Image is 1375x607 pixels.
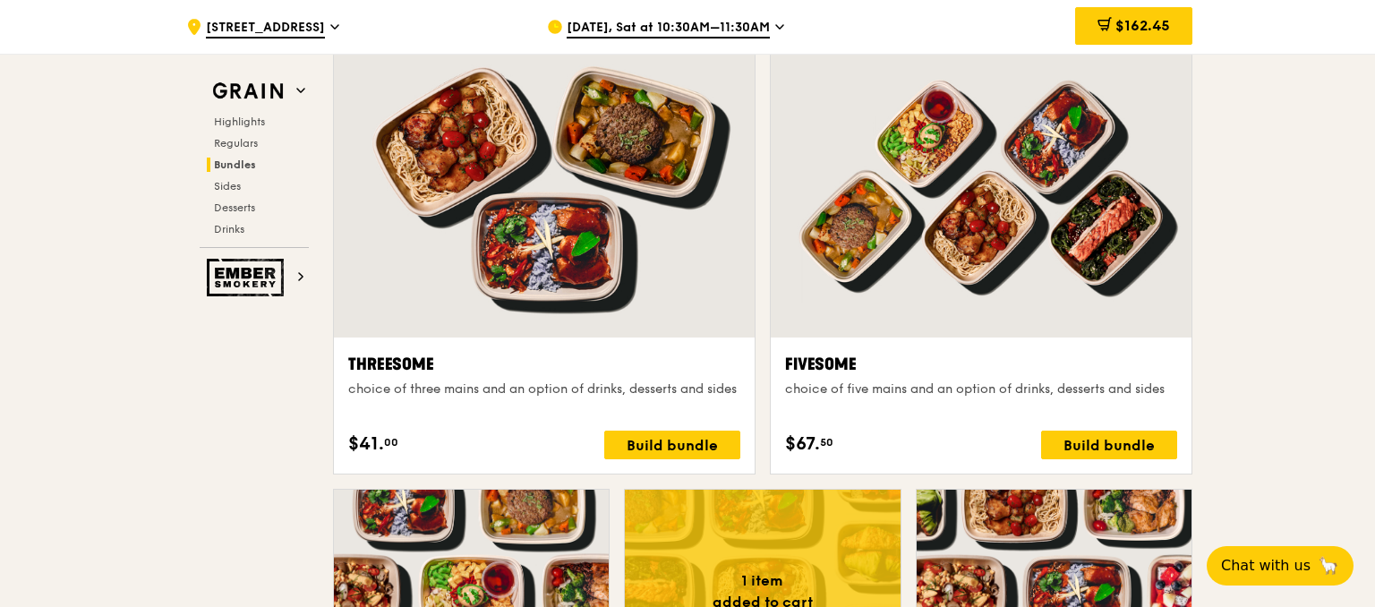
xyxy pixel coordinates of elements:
div: Build bundle [1041,431,1177,459]
div: Fivesome [785,352,1177,377]
div: choice of five mains and an option of drinks, desserts and sides [785,380,1177,398]
span: $162.45 [1115,17,1170,34]
span: Drinks [214,223,244,235]
span: 🦙 [1318,555,1339,577]
span: [DATE], Sat at 10:30AM–11:30AM [567,19,770,38]
div: Threesome [348,352,740,377]
span: Sides [214,180,241,192]
span: Highlights [214,115,265,128]
img: Ember Smokery web logo [207,259,289,296]
div: Build bundle [604,431,740,459]
span: 00 [384,435,398,449]
span: Desserts [214,201,255,214]
span: Chat with us [1221,555,1311,577]
span: [STREET_ADDRESS] [206,19,325,38]
span: 50 [820,435,833,449]
span: $41. [348,431,384,457]
div: choice of three mains and an option of drinks, desserts and sides [348,380,740,398]
span: Bundles [214,158,256,171]
span: Regulars [214,137,258,150]
button: Chat with us🦙 [1207,546,1354,586]
span: $67. [785,431,820,457]
img: Grain web logo [207,75,289,107]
